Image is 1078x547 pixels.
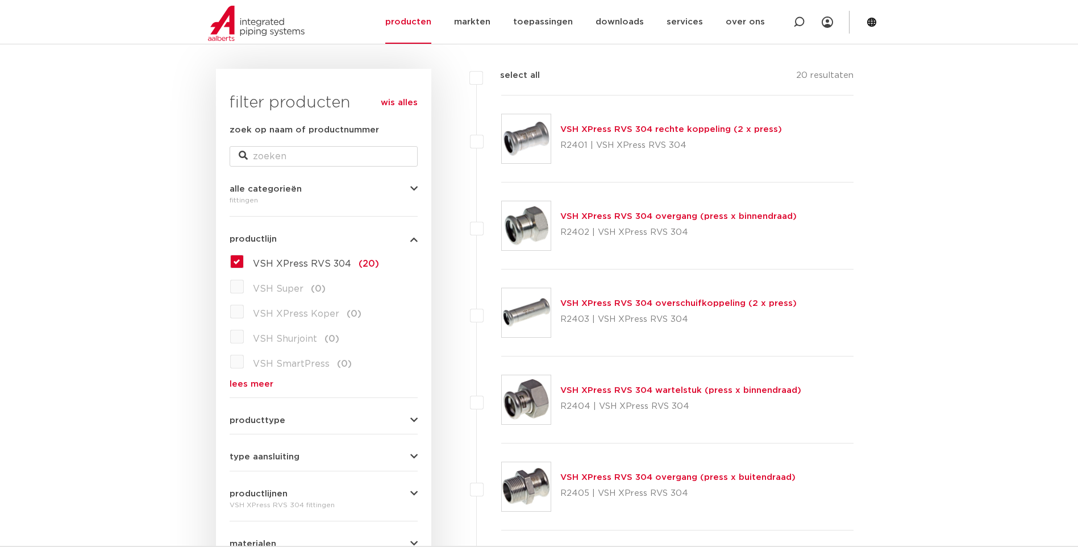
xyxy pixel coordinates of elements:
span: (20) [359,259,379,268]
img: Thumbnail for VSH XPress RVS 304 overschuifkoppeling (2 x press) [502,288,551,337]
img: Thumbnail for VSH XPress RVS 304 overgang (press x binnendraad) [502,201,551,250]
div: fittingen [230,193,418,207]
span: VSH Shurjoint [253,334,317,343]
a: lees meer [230,380,418,388]
a: VSH XPress RVS 304 overschuifkoppeling (2 x press) [560,299,797,308]
img: Thumbnail for VSH XPress RVS 304 overgang (press x buitendraad) [502,462,551,511]
p: R2402 | VSH XPress RVS 304 [560,223,797,242]
p: R2403 | VSH XPress RVS 304 [560,310,797,329]
a: wis alles [381,96,418,110]
span: VSH SmartPress [253,359,330,368]
a: VSH XPress RVS 304 rechte koppeling (2 x press) [560,125,782,134]
button: producttype [230,416,418,425]
button: alle categorieën [230,185,418,193]
span: VSH XPress Koper [253,309,339,318]
span: VSH XPress RVS 304 [253,259,351,268]
button: type aansluiting [230,453,418,461]
p: 20 resultaten [796,69,854,86]
span: productlijnen [230,490,288,498]
button: productlijn [230,235,418,243]
a: VSH XPress RVS 304 wartelstuk (press x binnendraad) [560,386,801,395]
span: (0) [311,284,326,293]
h3: filter producten [230,92,418,114]
span: alle categorieën [230,185,302,193]
button: productlijnen [230,490,418,498]
input: zoeken [230,146,418,167]
img: Thumbnail for VSH XPress RVS 304 rechte koppeling (2 x press) [502,114,551,163]
span: productlijn [230,235,277,243]
div: VSH XPress RVS 304 fittingen [230,498,418,512]
span: (0) [337,359,352,368]
a: VSH XPress RVS 304 overgang (press x buitendraad) [560,473,796,482]
p: R2404 | VSH XPress RVS 304 [560,397,801,416]
p: R2405 | VSH XPress RVS 304 [560,484,796,503]
a: VSH XPress RVS 304 overgang (press x binnendraad) [560,212,797,221]
span: type aansluiting [230,453,299,461]
label: select all [483,69,540,82]
span: (0) [347,309,361,318]
span: producttype [230,416,285,425]
img: Thumbnail for VSH XPress RVS 304 wartelstuk (press x binnendraad) [502,375,551,424]
p: R2401 | VSH XPress RVS 304 [560,136,782,155]
label: zoek op naam of productnummer [230,123,379,137]
span: VSH Super [253,284,303,293]
span: (0) [324,334,339,343]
